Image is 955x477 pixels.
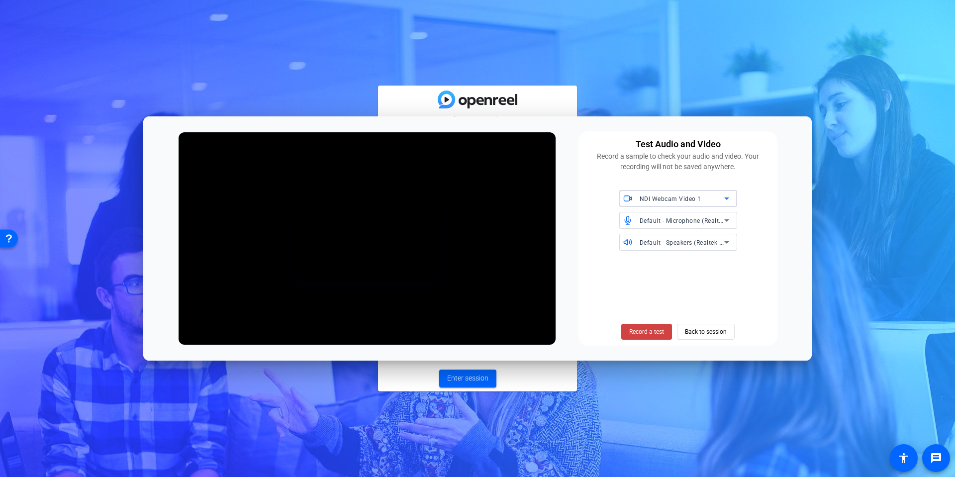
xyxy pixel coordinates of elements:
[640,195,701,202] span: NDI Webcam Video 1
[438,91,517,108] img: blue-gradient.svg
[930,452,942,464] mat-icon: message
[629,327,664,336] span: Record a test
[898,452,910,464] mat-icon: accessibility
[621,324,672,340] button: Record a test
[636,137,721,151] div: Test Audio and Video
[378,113,577,124] mat-card-subtitle: Select your settings
[447,373,488,383] span: Enter session
[584,151,771,172] div: Record a sample to check your audio and video. Your recording will not be saved anywhere.
[640,238,784,246] span: Default - Speakers (Realtek High Definition Audio)
[640,216,792,224] span: Default - Microphone (Realtek High Definition Audio)
[685,322,727,341] span: Back to session
[677,324,735,340] button: Back to session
